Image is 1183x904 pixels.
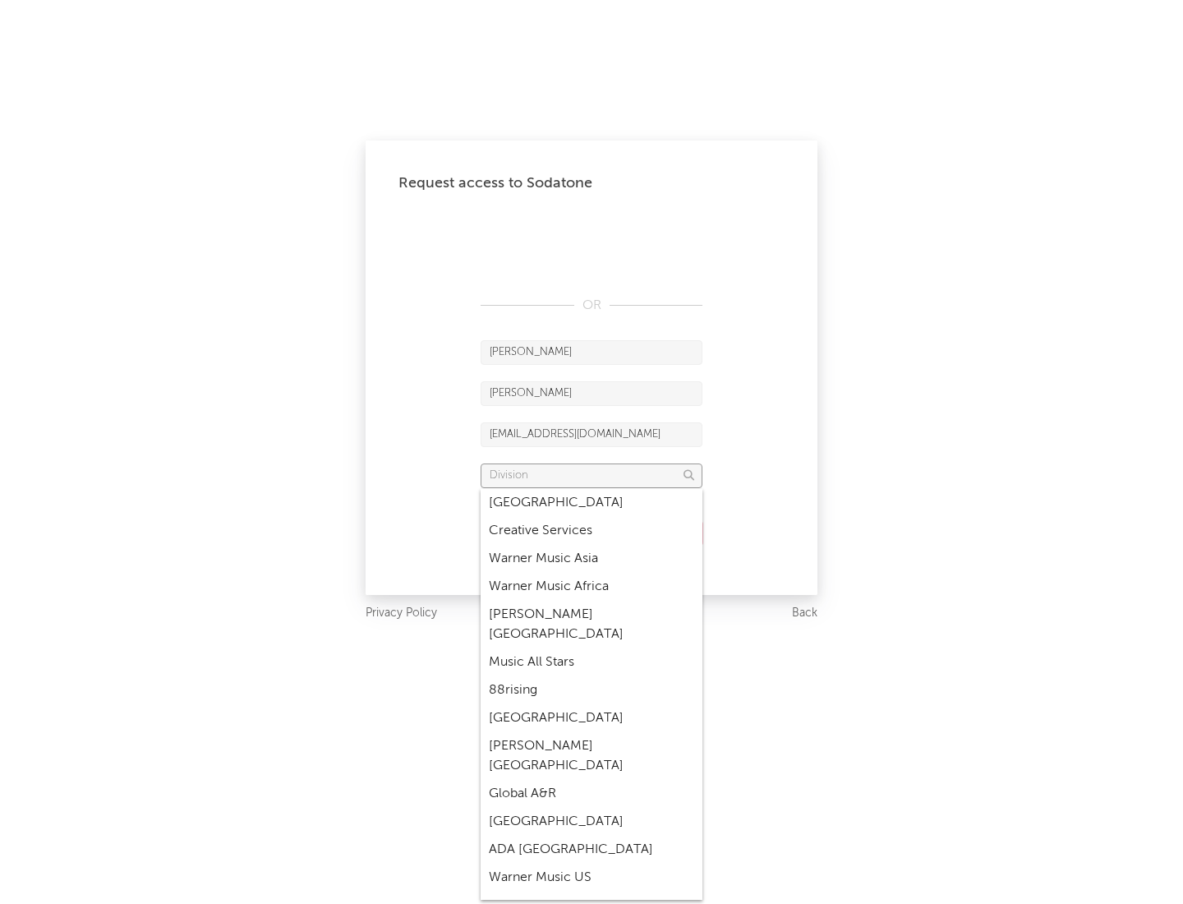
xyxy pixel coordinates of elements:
div: Global A&R [481,780,702,808]
div: Warner Music US [481,864,702,892]
div: Music All Stars [481,648,702,676]
div: OR [481,296,702,316]
input: Email [481,422,702,447]
div: Warner Music Africa [481,573,702,601]
a: Back [792,603,817,624]
div: Creative Services [481,517,702,545]
div: [GEOGRAPHIC_DATA] [481,808,702,836]
div: 88rising [481,676,702,704]
div: [PERSON_NAME] [GEOGRAPHIC_DATA] [481,732,702,780]
input: First Name [481,340,702,365]
input: Last Name [481,381,702,406]
div: [GEOGRAPHIC_DATA] [481,704,702,732]
div: [GEOGRAPHIC_DATA] [481,489,702,517]
a: Privacy Policy [366,603,437,624]
div: Request access to Sodatone [398,173,785,193]
div: Warner Music Asia [481,545,702,573]
div: [PERSON_NAME] [GEOGRAPHIC_DATA] [481,601,702,648]
input: Division [481,464,702,488]
div: ADA [GEOGRAPHIC_DATA] [481,836,702,864]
